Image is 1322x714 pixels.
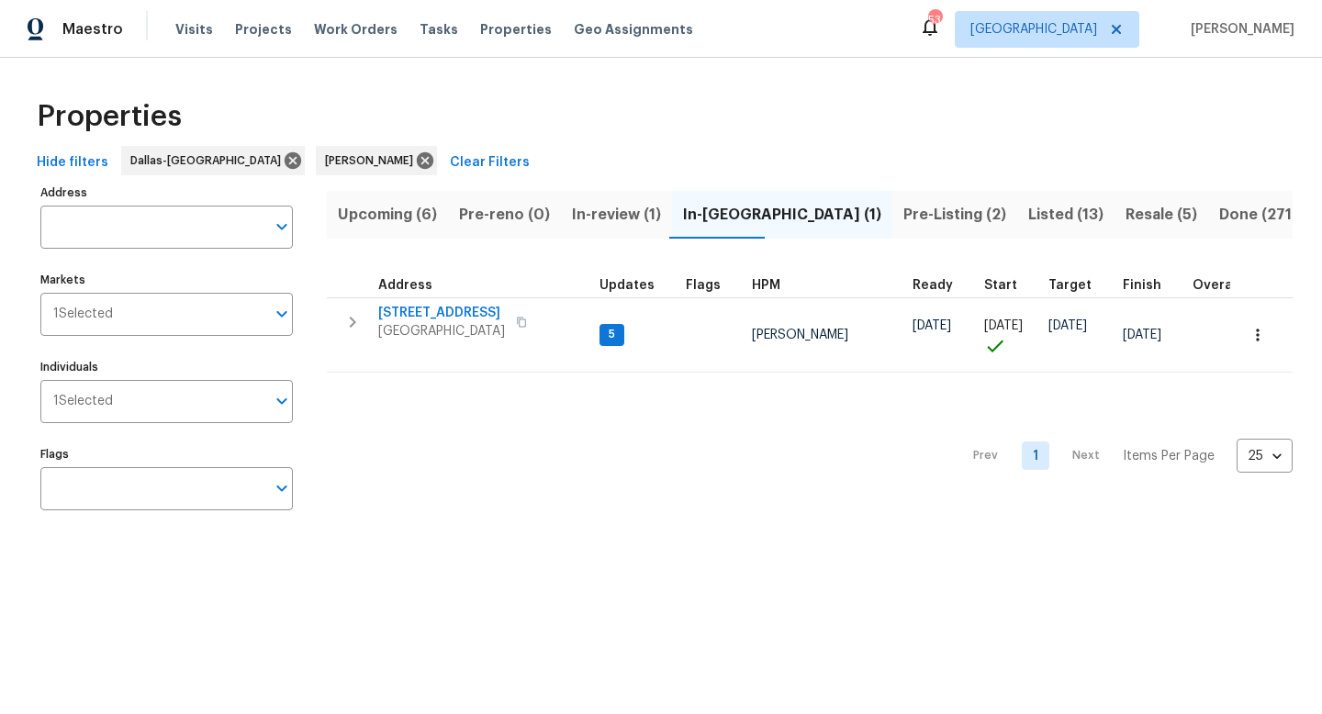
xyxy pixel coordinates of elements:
span: Pre-reno (0) [459,202,550,228]
span: Work Orders [314,20,398,39]
div: Projected renovation finish date [1123,279,1178,292]
label: Flags [40,449,293,460]
span: [GEOGRAPHIC_DATA] [970,20,1097,39]
label: Markets [40,274,293,285]
div: [PERSON_NAME] [316,146,437,175]
span: Target [1048,279,1092,292]
span: 1 Selected [53,394,113,409]
div: 53 [928,11,941,29]
span: Updates [599,279,655,292]
nav: Pagination Navigation [956,384,1293,528]
span: Projects [235,20,292,39]
span: Tasks [420,23,458,36]
button: Open [269,475,295,501]
span: HPM [752,279,780,292]
span: Overall [1193,279,1240,292]
label: Address [40,187,293,198]
span: [DATE] [1048,319,1087,332]
div: Days past target finish date [1193,279,1257,292]
td: Project started on time [977,297,1041,373]
span: Address [378,279,432,292]
button: Open [269,388,295,414]
span: Clear Filters [450,151,530,174]
div: Target renovation project end date [1048,279,1108,292]
span: Properties [37,107,182,126]
span: Geo Assignments [574,20,693,39]
span: Listed (13) [1028,202,1104,228]
span: [PERSON_NAME] [752,329,848,341]
span: Finish [1123,279,1161,292]
span: Flags [686,279,721,292]
span: [PERSON_NAME] [1183,20,1294,39]
span: Resale (5) [1126,202,1197,228]
span: Properties [480,20,552,39]
button: Open [269,214,295,240]
span: In-review (1) [572,202,661,228]
span: [STREET_ADDRESS] [378,304,505,322]
p: Items Per Page [1123,447,1215,465]
span: Visits [175,20,213,39]
span: Ready [913,279,953,292]
span: Upcoming (6) [338,202,437,228]
div: Dallas-[GEOGRAPHIC_DATA] [121,146,305,175]
span: Hide filters [37,151,108,174]
span: [GEOGRAPHIC_DATA] [378,322,505,340]
a: Goto page 1 [1022,441,1049,470]
span: Dallas-[GEOGRAPHIC_DATA] [130,151,288,170]
span: [DATE] [913,319,951,332]
button: Open [269,301,295,327]
div: Earliest renovation start date (first business day after COE or Checkout) [913,279,969,292]
div: Actual renovation start date [984,279,1034,292]
span: [DATE] [1123,329,1161,341]
span: 5 [601,327,622,342]
span: [DATE] [984,319,1023,332]
span: In-[GEOGRAPHIC_DATA] (1) [683,202,881,228]
span: Pre-Listing (2) [903,202,1006,228]
label: Individuals [40,362,293,373]
div: 25 [1237,432,1293,480]
span: Start [984,279,1017,292]
span: [PERSON_NAME] [325,151,420,170]
button: Hide filters [29,146,116,180]
span: Done (271) [1219,202,1297,228]
span: 1 Selected [53,307,113,322]
span: Maestro [62,20,123,39]
button: Clear Filters [443,146,537,180]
